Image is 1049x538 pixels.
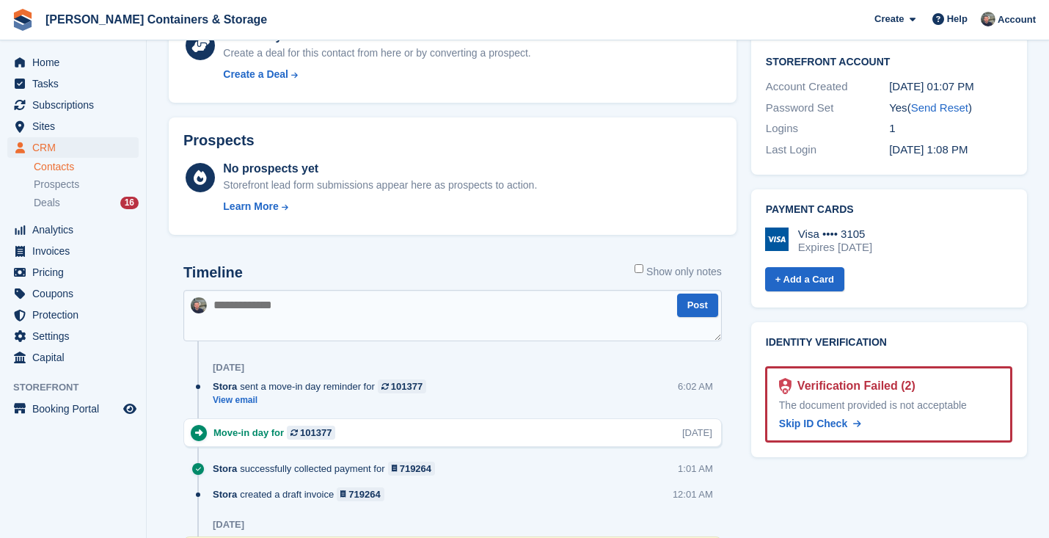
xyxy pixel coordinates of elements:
[889,100,1012,117] div: Yes
[223,160,537,178] div: No prospects yet
[213,519,244,531] div: [DATE]
[32,137,120,158] span: CRM
[798,241,872,254] div: Expires [DATE]
[766,142,889,159] div: Last Login
[677,294,718,318] button: Post
[32,283,120,304] span: Coupons
[765,228,789,251] img: Visa Logo
[348,487,380,501] div: 719264
[300,426,332,440] div: 101377
[223,46,530,61] div: Create a deal for this contact from here or by converting a prospect.
[7,262,139,283] a: menu
[874,12,904,26] span: Create
[34,177,139,192] a: Prospects
[7,52,139,73] a: menu
[678,462,713,476] div: 1:01 AM
[213,394,434,407] a: View email
[32,347,120,368] span: Capital
[32,52,120,73] span: Home
[7,219,139,240] a: menu
[32,262,120,283] span: Pricing
[183,132,255,149] h2: Prospects
[32,73,120,94] span: Tasks
[7,305,139,325] a: menu
[911,101,968,114] a: Send Reset
[34,195,139,211] a: Deals 16
[7,137,139,158] a: menu
[400,462,431,476] div: 719264
[678,379,713,393] div: 6:02 AM
[12,9,34,31] img: stora-icon-8386f47178a22dfd0bd8f6a31ec36ba5ce8667c1dd55bd0f319d3a0aa187defe.svg
[34,196,60,210] span: Deals
[287,426,335,440] a: 101377
[766,337,1013,349] h2: Identity verification
[213,379,434,393] div: sent a move-in day reminder for
[213,487,237,501] span: Stora
[13,380,146,395] span: Storefront
[32,399,120,419] span: Booking Portal
[32,116,120,137] span: Sites
[388,462,436,476] a: 719264
[981,12,995,26] img: Adam Greenhalgh
[673,487,713,501] div: 12:01 AM
[7,241,139,261] a: menu
[391,379,423,393] div: 101377
[191,297,207,313] img: Adam Greenhalgh
[32,241,120,261] span: Invoices
[635,264,643,273] input: Show only notes
[635,264,722,280] label: Show only notes
[32,326,120,346] span: Settings
[40,7,273,32] a: [PERSON_NAME] Containers & Storage
[765,267,844,291] a: + Add a Card
[34,160,139,174] a: Contacts
[889,120,1012,137] div: 1
[7,283,139,304] a: menu
[378,379,426,393] a: 101377
[779,418,847,429] span: Skip ID Check
[223,199,537,214] a: Learn More
[766,54,1013,68] h2: Storefront Account
[213,462,442,476] div: successfully collected payment for
[682,426,712,440] div: [DATE]
[766,204,1013,216] h2: Payment cards
[183,264,243,281] h2: Timeline
[213,426,343,440] div: Move-in day for
[7,116,139,137] a: menu
[32,95,120,115] span: Subscriptions
[213,462,237,476] span: Stora
[766,120,889,137] div: Logins
[213,487,392,501] div: created a draft invoice
[223,199,278,214] div: Learn More
[32,305,120,325] span: Protection
[34,178,79,192] span: Prospects
[120,197,139,209] div: 16
[766,100,889,117] div: Password Set
[798,228,872,241] div: Visa •••• 3105
[779,398,999,413] div: The document provided is not acceptable
[32,219,120,240] span: Analytics
[7,95,139,115] a: menu
[779,378,792,394] img: Identity Verification Ready
[213,379,237,393] span: Stora
[223,67,288,82] div: Create a Deal
[7,347,139,368] a: menu
[889,79,1012,95] div: [DATE] 01:07 PM
[766,79,889,95] div: Account Created
[889,143,968,156] time: 2025-08-13 12:08:07 UTC
[337,487,384,501] a: 719264
[998,12,1036,27] span: Account
[907,101,972,114] span: ( )
[7,73,139,94] a: menu
[223,67,530,82] a: Create a Deal
[213,362,244,374] div: [DATE]
[779,416,861,432] a: Skip ID Check
[121,400,139,418] a: Preview store
[947,12,968,26] span: Help
[7,399,139,419] a: menu
[223,178,537,193] div: Storefront lead form submissions appear here as prospects to action.
[7,326,139,346] a: menu
[792,377,915,395] div: Verification Failed (2)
